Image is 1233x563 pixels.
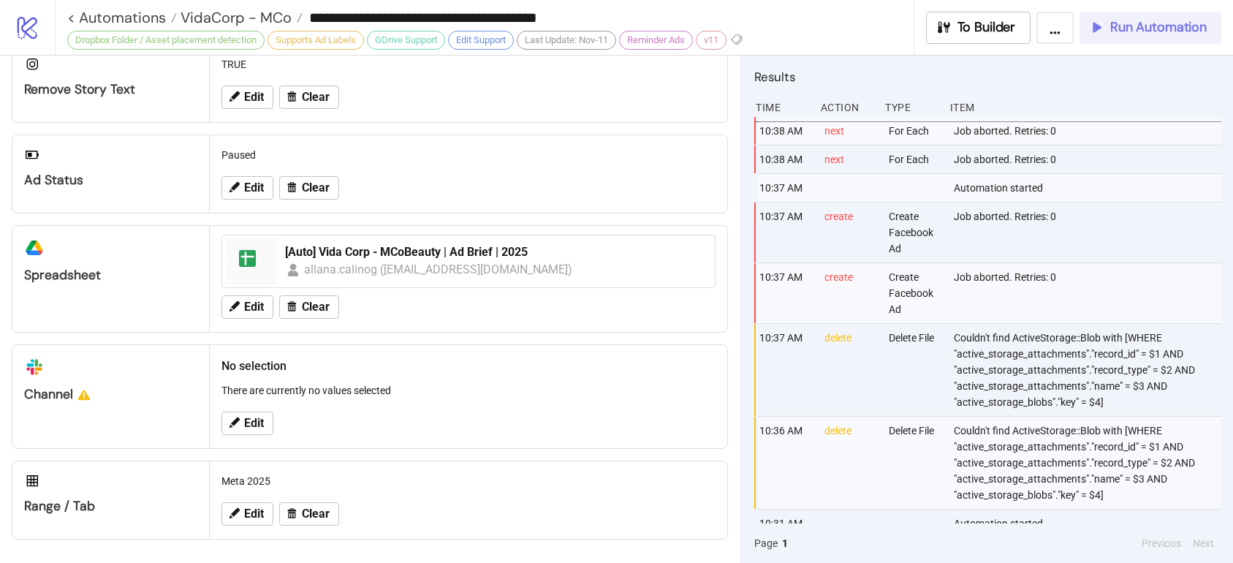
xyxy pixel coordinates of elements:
div: 10:38 AM [758,146,813,173]
button: Edit [221,502,273,526]
button: 1 [778,535,792,551]
div: Paused [216,141,721,169]
button: Next [1188,535,1218,551]
div: 10:37 AM [758,263,813,323]
div: Delete File [887,324,942,416]
button: Previous [1137,535,1185,551]
div: For Each [887,146,942,173]
div: Job aborted. Retries: 0 [952,117,1225,145]
div: Ad Status [24,172,197,189]
div: Range / Tab [24,498,197,515]
div: Reminder Ads [619,31,693,50]
div: 10:31 AM [758,510,813,537]
div: next [823,117,878,145]
span: Edit [244,91,264,104]
button: ... [1036,12,1074,44]
span: Clear [302,91,330,104]
div: allana.calinog ([EMAIL_ADDRESS][DOMAIN_NAME]) [304,260,574,279]
div: Couldn't find ActiveStorage::Blob with [WHERE "active_storage_attachments"."record_id" = $1 AND "... [952,417,1225,509]
button: To Builder [926,12,1031,44]
div: Item [949,94,1221,121]
button: Clear [279,295,339,319]
button: Edit [221,412,273,435]
div: Spreadsheet [24,267,197,284]
div: Supports Ad Labels [268,31,364,50]
div: create [823,203,878,262]
div: Dropbox Folder / Asset placement detection [67,31,265,50]
div: Couldn't find ActiveStorage::Blob with [WHERE "active_storage_attachments"."record_id" = $1 AND "... [952,324,1225,416]
button: Run Automation [1080,12,1221,44]
a: < Automations [67,10,177,25]
div: Automation started [952,510,1225,537]
h2: Results [754,67,1221,86]
span: Edit [244,181,264,194]
span: Clear [302,301,330,314]
h2: No selection [221,357,716,375]
button: Edit [221,176,273,200]
div: Create Facebook Ad [887,203,942,262]
span: Run Automation [1110,19,1207,36]
a: VidaCorp - MCo [177,10,303,25]
span: Page [754,535,778,551]
div: Job aborted. Retries: 0 [952,203,1225,262]
span: Edit [244,507,264,521]
div: Automation started [952,174,1225,202]
button: Clear [279,86,339,109]
div: For Each [887,117,942,145]
span: Clear [302,507,330,521]
span: VidaCorp - MCo [177,8,292,27]
div: GDrive Support [367,31,445,50]
div: Remove Story Text [24,81,197,98]
div: 10:38 AM [758,117,813,145]
div: Time [754,94,809,121]
div: Action [819,94,874,121]
div: Channel [24,386,197,403]
button: Edit [221,86,273,109]
span: Clear [302,181,330,194]
div: Type [884,94,938,121]
div: Last Update: Nov-11 [517,31,616,50]
div: 10:37 AM [758,203,813,262]
div: Delete File [887,417,942,509]
div: Edit Support [448,31,514,50]
button: Clear [279,502,339,526]
div: 10:37 AM [758,324,813,416]
span: To Builder [957,19,1016,36]
div: 10:36 AM [758,417,813,509]
p: There are currently no values selected [221,382,716,398]
div: Create Facebook Ad [887,263,942,323]
div: delete [823,417,878,509]
div: create [823,263,878,323]
button: Clear [279,176,339,200]
div: Job aborted. Retries: 0 [952,263,1225,323]
div: [Auto] Vida Corp - MCoBeauty | Ad Brief | 2025 [285,244,706,260]
div: v11 [696,31,726,50]
span: Edit [244,417,264,430]
div: TRUE [216,50,721,78]
span: Edit [244,301,264,314]
div: delete [823,324,878,416]
div: Meta 2025 [216,467,721,495]
button: Edit [221,295,273,319]
div: 10:37 AM [758,174,813,202]
div: Job aborted. Retries: 0 [952,146,1225,173]
div: next [823,146,878,173]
